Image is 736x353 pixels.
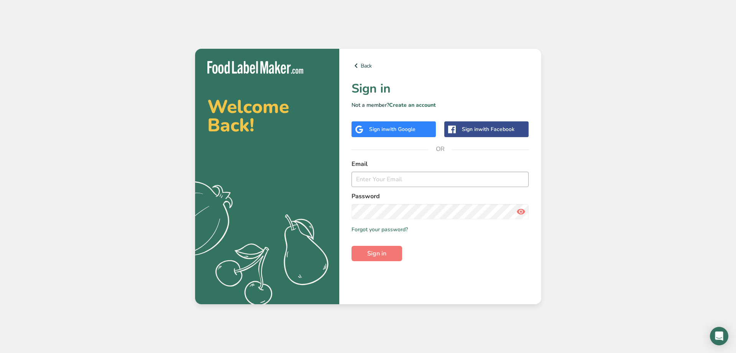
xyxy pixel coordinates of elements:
[352,225,408,234] a: Forgot your password?
[710,327,728,345] div: Open Intercom Messenger
[207,98,327,134] h2: Welcome Back!
[462,125,514,133] div: Sign in
[429,138,452,161] span: OR
[386,126,416,133] span: with Google
[352,61,529,70] a: Back
[352,159,529,169] label: Email
[478,126,514,133] span: with Facebook
[352,80,529,98] h1: Sign in
[352,192,529,201] label: Password
[352,246,402,261] button: Sign in
[352,172,529,187] input: Enter Your Email
[207,61,303,74] img: Food Label Maker
[389,101,436,109] a: Create an account
[367,249,386,258] span: Sign in
[352,101,529,109] p: Not a member?
[369,125,416,133] div: Sign in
